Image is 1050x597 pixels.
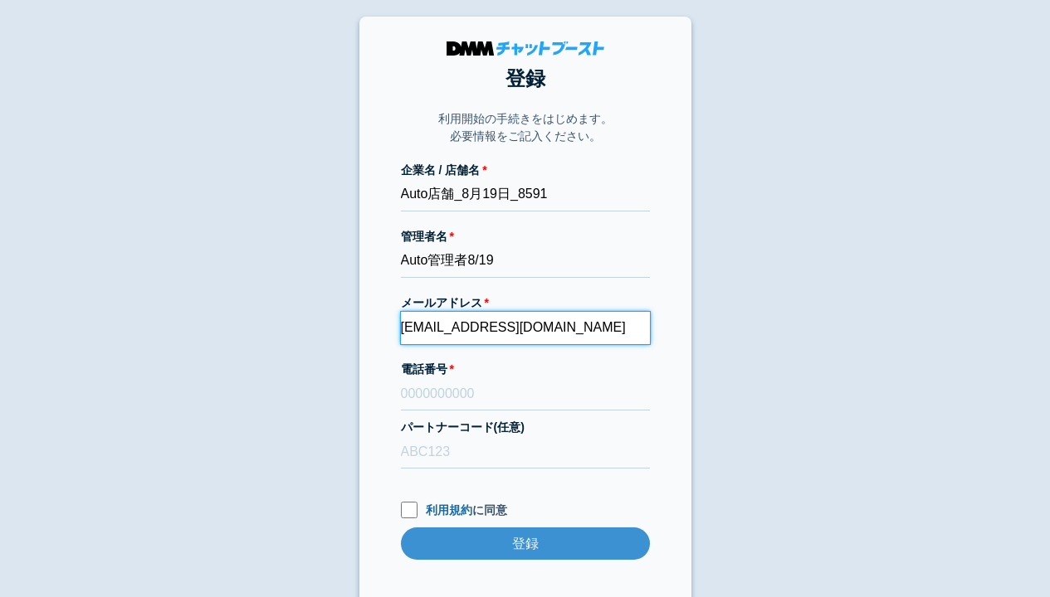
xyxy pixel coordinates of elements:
input: ABC123 [401,436,650,468]
input: 株式会社チャットブースト [401,179,650,211]
img: DMMチャットブースト [447,41,604,56]
label: 企業名 / 店舗名 [401,162,650,179]
label: に同意 [401,502,650,519]
label: 電話番号 [401,361,650,378]
label: パートナーコード(任意) [401,419,650,436]
p: 利用開始の手続きをはじめます。 必要情報をご記入ください。 [438,110,613,145]
a: 利用規約 [426,503,472,517]
h1: 登録 [401,64,650,94]
input: 会話 太郎 [401,245,650,278]
input: 登録 [401,527,650,560]
label: 管理者名 [401,228,650,245]
input: xxx@cb.com [401,312,650,344]
input: 0000000000 [401,378,650,410]
label: メールアドレス [401,294,650,312]
input: 利用規約に同意 [401,502,418,518]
